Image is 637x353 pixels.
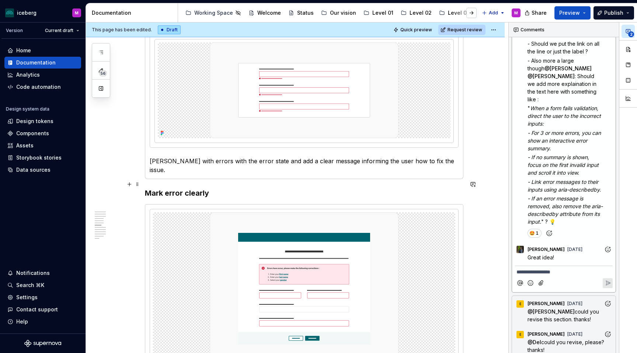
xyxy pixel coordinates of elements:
span: : Should we add more explaination in the text here with something like : [528,73,598,102]
div: Page tree [182,6,478,20]
div: Notifications [16,269,50,277]
button: 1 reaction, react with 🤩 [528,229,542,238]
button: Current draft [42,25,83,36]
em: - For 3 or more errors, you can show an interactive error summary. [528,130,602,151]
em: - Link error messages to their inputs using aria-describedby. [528,179,601,193]
div: Draft [158,25,181,34]
span: [PERSON_NAME] [528,331,565,337]
div: Composer editor [515,266,613,276]
span: Add [489,10,498,16]
img: Simon Désilets [516,246,524,253]
h3: Mark error clearly [145,188,463,198]
span: 🤩 [530,230,534,236]
button: Add reaction [603,329,613,339]
div: E [519,332,521,338]
button: Add [480,8,507,18]
div: Level 02 [410,9,432,17]
div: Data sources [16,166,51,174]
em: - If an error message is removed, also remove the aria-describedby attribute from its input. [528,195,603,225]
a: Analytics [4,69,81,81]
span: Del [533,339,541,345]
em: When a form fails validation, direct the user to the incorrect inputs: [528,105,602,127]
div: M [514,10,518,16]
div: Our vision [330,9,356,17]
div: Home [16,47,31,54]
span: @ [544,65,592,71]
button: Share [521,6,551,20]
div: Documentation [92,9,175,17]
button: Preview [554,6,591,20]
button: icebergM [1,5,84,21]
a: Documentation [4,57,81,69]
span: [PERSON_NAME] [533,308,575,315]
span: Quick preview [400,27,432,33]
div: Contact support [16,306,58,313]
button: Publish [594,6,634,20]
a: Settings [4,291,81,303]
span: [PERSON_NAME] [528,247,565,252]
span: [PERSON_NAME] [550,65,592,71]
a: Home [4,45,81,56]
button: Attach files [536,278,546,288]
div: iceberg [17,9,36,17]
button: Add reaction [543,229,556,238]
div: Level 01 [372,9,393,17]
span: 1 [536,230,539,236]
a: Level 01 [361,7,396,19]
span: This page has been edited. [92,27,152,33]
div: E [519,301,521,307]
span: [PERSON_NAME] [528,301,565,307]
button: Request review [438,25,485,35]
span: Publish [604,9,623,17]
a: Assets [4,140,81,151]
a: Status [285,7,317,19]
span: @ [528,339,541,345]
span: - Should we put the link on all the line or just the label ? [528,41,601,55]
div: Storybook stories [16,154,62,161]
div: Level 03 [448,9,470,17]
a: Design tokens [4,115,81,127]
a: Components [4,127,81,139]
button: Mention someone [515,278,525,288]
em: - If no summary is shown, focus on the first invalid input and scroll it into view. [528,154,600,176]
span: Share [532,9,547,17]
button: Notifications [4,267,81,279]
div: Working Space [194,9,233,17]
span: @ [528,73,575,79]
a: Code automation [4,81,81,93]
button: Contact support [4,304,81,315]
a: Level 02 [398,7,435,19]
svg: Supernova Logo [24,340,61,347]
span: - Also more a large though [528,57,575,71]
div: Assets [16,142,34,149]
span: @ [528,308,575,315]
a: Working Space [182,7,244,19]
span: Preview [559,9,580,17]
button: Help [4,316,81,328]
div: Settings [16,294,38,301]
div: Design tokens [16,118,53,125]
span: 2 [628,31,634,37]
span: Current draft [45,28,73,34]
span: [PERSON_NAME] [533,73,575,79]
span: Request review [448,27,482,33]
div: Status [297,9,314,17]
a: Storybook stories [4,152,81,164]
div: Version [6,28,23,34]
button: Reply [603,278,613,288]
div: Help [16,318,28,325]
div: Search ⌘K [16,282,44,289]
div: Documentation [16,59,56,66]
a: Level 03 [436,7,473,19]
div: Design system data [6,106,49,112]
span: " [528,105,530,111]
div: Welcome [257,9,281,17]
img: 418c6d47-6da6-4103-8b13-b5999f8989a1.png [5,8,14,17]
div: M [75,10,79,16]
a: Data sources [4,164,81,176]
span: I've updated the visual in the doc here after the comment from our preview Community Meeting but ... [528,1,603,38]
button: Add emoji [526,278,536,288]
div: Analytics [16,71,40,78]
span: " ? 💡 [541,219,556,225]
